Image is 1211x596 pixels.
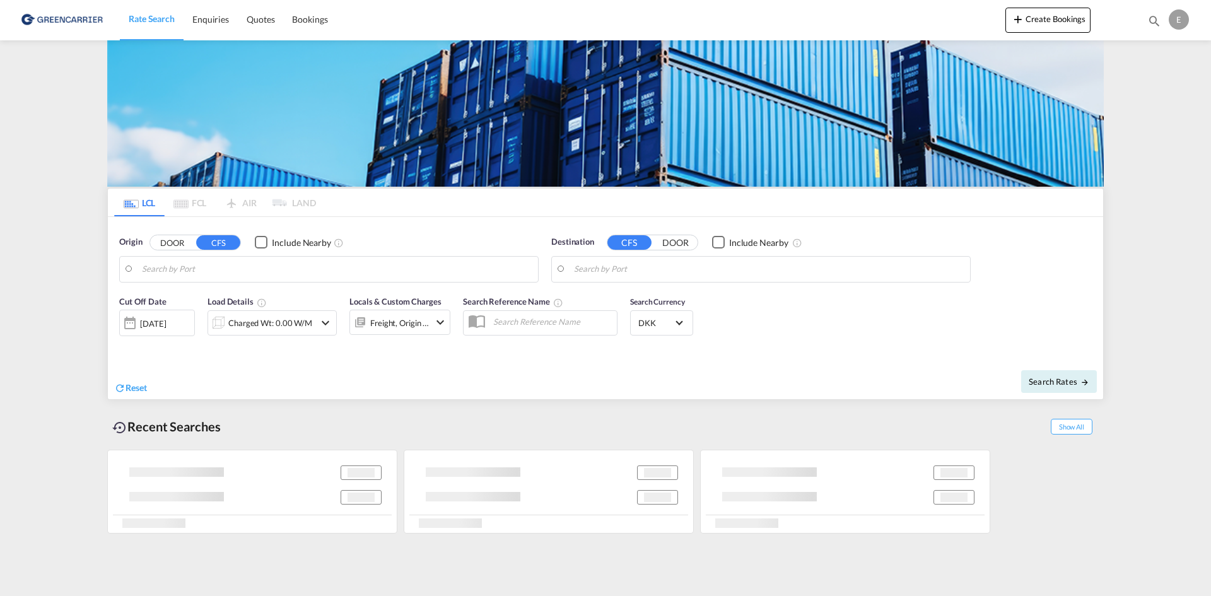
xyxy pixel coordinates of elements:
[140,318,166,329] div: [DATE]
[114,189,165,216] md-tab-item: LCL
[553,298,563,308] md-icon: Your search will be saved by the below given name
[638,317,674,329] span: DKK
[228,314,312,332] div: Charged Wt: 0.00 W/M
[1080,378,1089,387] md-icon: icon-arrow-right
[257,298,267,308] md-icon: Chargeable Weight
[1005,8,1091,33] button: icon-plus 400-fgCreate Bookings
[349,296,442,307] span: Locals & Custom Charges
[630,297,685,307] span: Search Currency
[607,235,652,250] button: CFS
[192,14,229,25] span: Enquiries
[318,315,333,330] md-icon: icon-chevron-down
[1029,377,1089,387] span: Search Rates
[551,236,594,248] span: Destination
[19,6,104,34] img: b0b18ec08afe11efb1d4932555f5f09d.png
[208,296,267,307] span: Load Details
[370,314,430,332] div: Freight Origin Destination
[107,40,1104,187] img: GreenCarrierFCL_LCL.png
[1147,14,1161,33] div: icon-magnify
[114,382,126,394] md-icon: icon-refresh
[272,237,331,249] div: Include Nearby
[126,382,147,393] span: Reset
[114,189,316,216] md-pagination-wrapper: Use the left and right arrow keys to navigate between tabs
[150,235,194,250] button: DOOR
[114,382,147,395] div: icon-refreshReset
[208,310,337,336] div: Charged Wt: 0.00 W/Micon-chevron-down
[729,237,788,249] div: Include Nearby
[119,296,167,307] span: Cut Off Date
[433,315,448,330] md-icon: icon-chevron-down
[142,260,532,279] input: Search by Port
[463,296,563,307] span: Search Reference Name
[1169,9,1189,30] div: E
[108,217,1103,399] div: Origin DOOR CFS Checkbox No InkUnchecked: Ignores neighbouring ports when fetching rates.Checked ...
[334,238,344,248] md-icon: Unchecked: Ignores neighbouring ports when fetching rates.Checked : Includes neighbouring ports w...
[119,310,195,336] div: [DATE]
[129,13,175,24] span: Rate Search
[349,310,450,335] div: Freight Origin Destinationicon-chevron-down
[712,236,788,249] md-checkbox: Checkbox No Ink
[247,14,274,25] span: Quotes
[1147,14,1161,28] md-icon: icon-magnify
[574,260,964,279] input: Search by Port
[637,313,686,332] md-select: Select Currency: kr DKKDenmark Krone
[255,236,331,249] md-checkbox: Checkbox No Ink
[653,235,698,250] button: DOOR
[792,238,802,248] md-icon: Unchecked: Ignores neighbouring ports when fetching rates.Checked : Includes neighbouring ports w...
[1051,419,1092,435] span: Show All
[107,412,226,441] div: Recent Searches
[196,235,240,250] button: CFS
[1021,370,1097,393] button: Search Ratesicon-arrow-right
[119,335,129,352] md-datepicker: Select
[1010,11,1026,26] md-icon: icon-plus 400-fg
[292,14,327,25] span: Bookings
[112,420,127,435] md-icon: icon-backup-restore
[119,236,142,248] span: Origin
[487,312,617,331] input: Search Reference Name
